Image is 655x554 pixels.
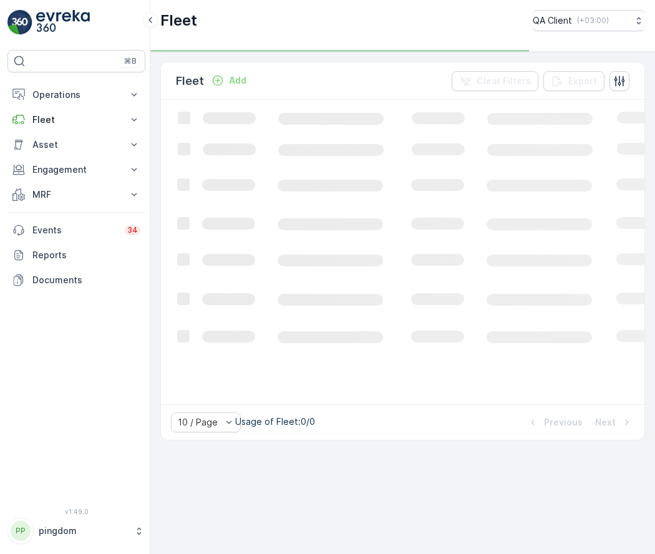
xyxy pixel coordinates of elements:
button: Engagement [7,157,145,182]
img: logo [7,10,32,35]
button: Clear Filters [452,71,538,91]
p: Fleet [160,11,197,31]
button: PPpingdom [7,518,145,544]
p: Events [32,224,117,236]
p: QA Client [533,14,572,27]
p: Operations [32,89,120,101]
a: Reports [7,243,145,268]
p: Engagement [32,163,120,176]
p: Clear Filters [477,75,531,87]
button: Previous [525,415,584,430]
a: Events34 [7,218,145,243]
p: Fleet [176,72,204,90]
p: MRF [32,188,120,201]
p: Fleet [32,114,120,126]
button: MRF [7,182,145,207]
p: ( +03:00 ) [577,16,609,26]
a: Documents [7,268,145,293]
button: QA Client(+03:00) [533,10,645,31]
button: Export [543,71,604,91]
button: Operations [7,82,145,107]
p: Export [568,75,597,87]
p: ⌘B [124,56,137,66]
p: pingdom [39,525,128,537]
p: Next [595,416,616,429]
p: Reports [32,249,140,261]
p: Add [229,74,246,87]
p: Usage of Fleet : 0/0 [235,415,315,428]
img: logo_light-DOdMpM7g.png [36,10,90,35]
p: 34 [127,225,138,235]
button: Next [594,415,634,430]
p: Documents [32,274,140,286]
p: Asset [32,138,120,151]
button: Fleet [7,107,145,132]
p: Previous [544,416,583,429]
span: v 1.49.0 [7,508,145,515]
button: Add [206,73,251,88]
div: PP [11,521,31,541]
button: Asset [7,132,145,157]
